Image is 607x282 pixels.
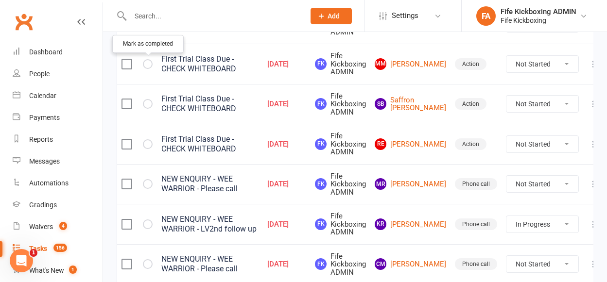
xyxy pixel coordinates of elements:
div: Phone call [455,258,497,270]
span: KR [375,218,386,230]
div: Reports [29,135,53,143]
div: NEW ENQUIRY - WEE WARRIOR - Please call [161,174,259,194]
div: Phone call [455,218,497,230]
div: Action [455,138,486,150]
div: Fife Kickboxing ADMIN [501,7,576,16]
a: MR[PERSON_NAME] [375,178,446,190]
div: People [29,70,50,78]
span: FK [315,58,327,70]
a: MM[PERSON_NAME] [375,58,446,70]
a: Dashboard [13,41,103,63]
div: First Trial Class Due - CHECK WHITEBOARD [161,134,259,154]
span: CM [375,258,386,270]
a: CM[PERSON_NAME] [375,258,446,270]
div: [DATE] [267,140,306,149]
span: Fife Kickboxing ADMIN [315,92,366,116]
a: Gradings [13,194,103,216]
div: [DATE] [267,180,306,188]
div: What's New [29,266,64,274]
span: SB [375,98,386,110]
span: FK [315,98,327,110]
button: Add [311,8,352,24]
div: Payments [29,114,60,121]
iframe: Intercom live chat [10,249,33,272]
div: Waivers [29,223,53,231]
span: Fife Kickboxing ADMIN [315,52,366,76]
div: [DATE] [267,100,306,108]
span: FK [315,218,327,230]
span: 156 [53,244,67,252]
input: Search... [127,9,298,23]
a: KR[PERSON_NAME] [375,218,446,230]
div: Gradings [29,201,57,209]
a: Waivers 4 [13,216,103,238]
span: 1 [69,265,77,274]
a: Payments [13,107,103,129]
a: People [13,63,103,85]
a: Reports [13,129,103,150]
div: Tasks [29,245,47,252]
a: Automations [13,172,103,194]
span: MM [375,58,386,70]
span: Fife Kickboxing ADMIN [315,132,366,156]
div: First Trial Class Due - CHECK WHITEBOARD [161,94,259,114]
div: [DATE] [267,60,306,68]
div: FA [476,6,496,26]
a: RE[PERSON_NAME] [375,138,446,150]
a: Calendar [13,85,103,107]
div: [DATE] [267,260,306,268]
span: Add [328,12,340,20]
div: NEW ENQUIRY - WEE WARRIOR - LV2nd follow up [161,215,259,234]
span: Fife Kickboxing ADMIN [315,252,366,277]
span: Settings [392,5,418,27]
div: Dashboard [29,48,63,56]
span: FK [315,178,327,190]
span: Fife Kickboxing ADMIN [315,12,366,36]
div: Action [455,58,486,70]
span: Fife Kickboxing ADMIN [315,212,366,236]
div: Automations [29,179,69,187]
div: Fife Kickboxing [501,16,576,25]
span: 4 [59,222,67,230]
span: RE [375,138,386,150]
div: Messages [29,157,60,165]
div: First Trial Class Due - CHECK WHITEBOARD [161,54,259,74]
div: Phone call [455,178,497,190]
a: Messages [13,150,103,172]
a: Tasks 156 [13,238,103,260]
span: 1 [30,249,37,257]
span: MR [375,178,386,190]
div: Calendar [29,92,56,100]
div: [DATE] [267,220,306,229]
a: SBSaffron [PERSON_NAME] [375,96,446,112]
a: Clubworx [12,10,36,34]
div: NEW ENQUIRY - WEE WARRIOR - Please call [161,254,259,274]
div: Action [455,98,486,110]
span: FK [315,138,327,150]
a: What's New1 [13,260,103,282]
span: FK [315,258,327,270]
span: Fife Kickboxing ADMIN [315,172,366,197]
